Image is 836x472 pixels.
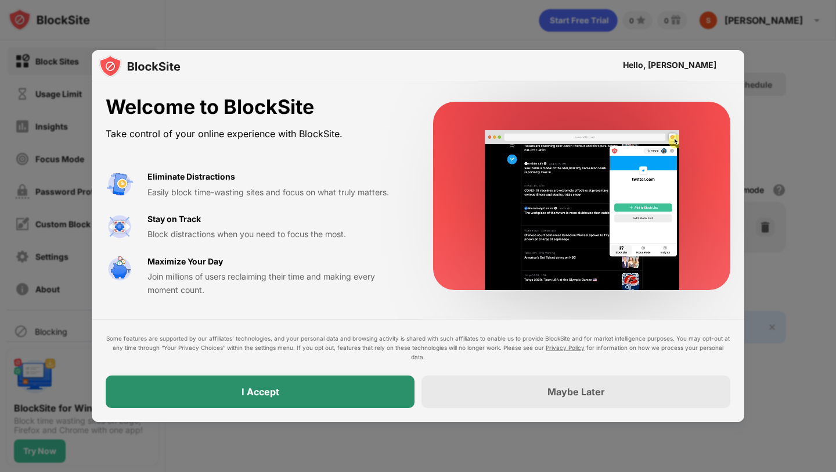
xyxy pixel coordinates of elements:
img: value-focus.svg [106,213,134,241]
img: logo-blocksite.svg [99,55,181,78]
img: value-safe-time.svg [106,255,134,283]
div: Join millions of users reclaiming their time and making every moment count. [147,270,405,296]
div: Eliminate Distractions [147,170,235,183]
img: value-avoid-distractions.svg [106,170,134,198]
div: Maximize Your Day [147,255,223,268]
div: Maybe Later [547,386,605,398]
div: Easily block time-wasting sites and focus on what truly matters. [147,186,405,199]
div: Some features are supported by our affiliates’ technologies, and your personal data and browsing ... [106,334,730,362]
div: Block distractions when you need to focus the most. [147,228,405,241]
div: Stay on Track [147,213,201,226]
a: Privacy Policy [546,344,585,351]
div: Take control of your online experience with BlockSite. [106,126,405,142]
div: Welcome to BlockSite [106,95,405,119]
div: Hello, [PERSON_NAME] [623,60,716,70]
div: I Accept [242,386,279,398]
